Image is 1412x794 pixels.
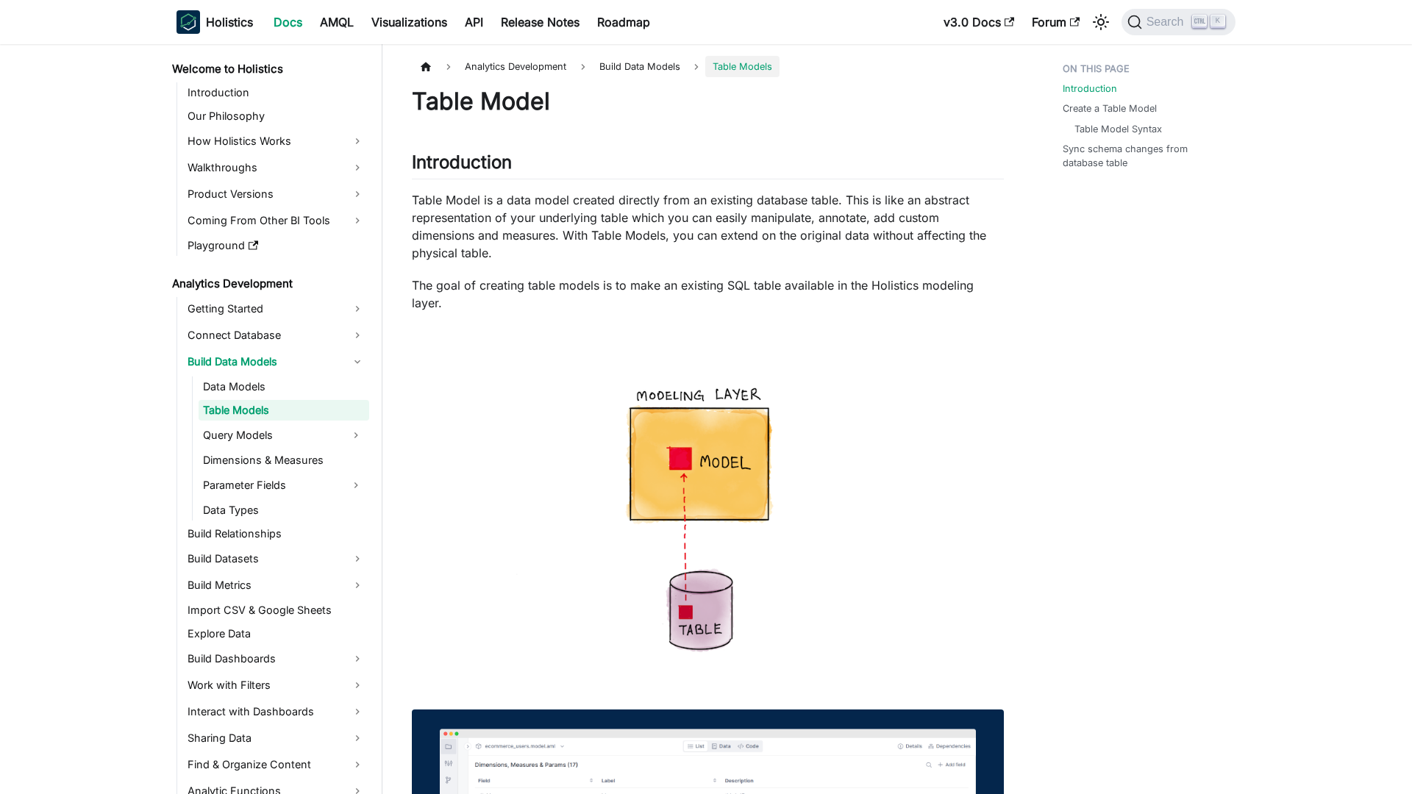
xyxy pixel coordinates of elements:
[456,10,492,34] a: API
[199,423,343,447] a: Query Models
[183,209,369,232] a: Coming From Other BI Tools
[183,673,369,697] a: Work with Filters
[457,56,574,77] span: Analytics Development
[199,450,369,471] a: Dimensions & Measures
[183,297,369,321] a: Getting Started
[176,10,253,34] a: HolisticsHolistics
[183,726,369,750] a: Sharing Data
[183,323,369,347] a: Connect Database
[363,10,456,34] a: Visualizations
[343,423,369,447] button: Expand sidebar category 'Query Models'
[199,473,343,497] a: Parameter Fields
[183,573,369,597] a: Build Metrics
[176,10,200,34] img: Holistics
[183,235,369,256] a: Playground
[1210,15,1225,28] kbd: K
[1074,122,1162,136] a: Table Model Syntax
[492,10,588,34] a: Release Notes
[265,10,311,34] a: Docs
[183,523,369,544] a: Build Relationships
[199,376,369,397] a: Data Models
[183,156,369,179] a: Walkthroughs
[412,56,440,77] a: Home page
[412,191,1004,262] p: Table Model is a data model created directly from an existing database table. This is like an abs...
[1122,9,1235,35] button: Search (Ctrl+K)
[168,273,369,294] a: Analytics Development
[183,350,369,373] a: Build Data Models
[705,56,780,77] span: Table Models
[206,13,253,31] b: Holistics
[1142,15,1193,29] span: Search
[412,276,1004,312] p: The goal of creating table models is to make an existing SQL table available in the Holistics mod...
[1063,101,1157,115] a: Create a Table Model
[183,623,369,644] a: Explore Data
[183,700,369,723] a: Interact with Dashboards
[592,56,688,77] span: Build Data Models
[343,473,369,497] button: Expand sidebar category 'Parameter Fields'
[1063,82,1117,96] a: Introduction
[1063,142,1227,170] a: Sync schema changes from database table
[311,10,363,34] a: AMQL
[168,59,369,79] a: Welcome to Holistics
[935,10,1023,34] a: v3.0 Docs
[412,56,1004,77] nav: Breadcrumbs
[1023,10,1088,34] a: Forum
[183,547,369,571] a: Build Datasets
[183,82,369,103] a: Introduction
[412,87,1004,116] h1: Table Model
[1089,10,1113,34] button: Switch between dark and light mode (currently light mode)
[183,182,369,206] a: Product Versions
[588,10,659,34] a: Roadmap
[412,151,1004,179] h2: Introduction
[199,400,369,421] a: Table Models
[162,44,382,794] nav: Docs sidebar
[183,753,369,776] a: Find & Organize Content
[183,647,369,670] a: Build Dashboards
[183,106,369,126] a: Our Philosophy
[183,600,369,620] a: Import CSV & Google Sheets
[199,500,369,521] a: Data Types
[183,129,369,153] a: How Holistics Works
